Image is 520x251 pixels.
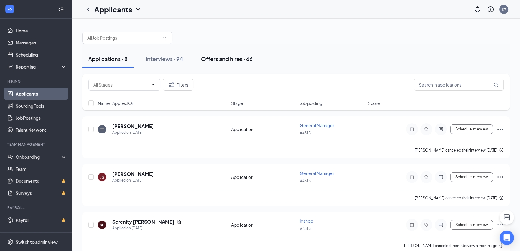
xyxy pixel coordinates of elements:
span: #4313 [300,226,311,231]
svg: UserCheck [7,154,13,160]
h5: Serenity [PERSON_NAME] [112,219,174,225]
div: Hiring [7,79,66,84]
div: Open Intercom Messenger [500,231,514,245]
div: Application [231,222,296,228]
span: #4313 [300,179,311,183]
a: Sourcing Tools [16,100,67,112]
a: PayrollCrown [16,214,67,226]
span: Stage [231,100,243,106]
svg: Notifications [474,6,481,13]
div: Applied on [DATE] [112,177,154,183]
svg: Note [408,127,416,132]
input: All Job Postings [87,35,160,41]
div: [PERSON_NAME] canceled their interview [DATE]. [415,195,504,201]
svg: Tag [423,175,430,179]
svg: Document [177,219,182,224]
svg: Ellipses [497,221,504,228]
div: [PERSON_NAME] canceled their interview [DATE]. [415,147,504,153]
div: Switch to admin view [16,239,58,245]
div: J# [502,7,506,12]
input: All Stages [93,81,148,88]
a: Messages [16,37,67,49]
svg: ChevronDown [150,82,155,87]
svg: ChatActive [503,214,510,221]
a: Applicants [16,88,67,100]
span: Name · Applied On [98,100,134,106]
div: Onboarding [16,154,62,160]
div: Applied on [DATE] [112,130,154,136]
div: Application [231,174,296,180]
div: Offers and hires · 66 [201,55,253,63]
button: Schedule Interview [450,124,493,134]
div: Applications · 8 [88,55,128,63]
a: Scheduling [16,49,67,61]
a: DocumentsCrown [16,175,67,187]
svg: Settings [7,239,13,245]
span: Inshop [300,218,313,224]
span: #4313 [300,131,311,135]
button: Filter Filters [163,79,193,91]
svg: Tag [423,127,430,132]
svg: Analysis [7,64,13,70]
h1: Applicants [94,4,132,14]
div: Applied on [DATE] [112,225,182,231]
div: JS [100,175,104,180]
div: Application [231,126,296,132]
input: Search in applications [414,79,504,91]
h5: [PERSON_NAME] [112,171,154,177]
button: ChatActive [500,210,514,225]
a: Home [16,25,67,37]
svg: ChevronDown [162,35,167,40]
a: SurveysCrown [16,187,67,199]
svg: Ellipses [497,173,504,181]
svg: ActiveChat [437,222,444,227]
button: Schedule Interview [450,220,493,230]
svg: ActiveChat [437,127,444,132]
svg: MagnifyingGlass [494,82,498,87]
div: Team Management [7,142,66,147]
div: TT [100,127,104,132]
svg: ChevronLeft [85,6,92,13]
div: SP [100,222,104,228]
svg: Collapse [58,6,64,12]
div: [PERSON_NAME] canceled their interview a month ago. [404,243,504,249]
svg: ChevronDown [135,6,142,13]
span: Score [368,100,380,106]
svg: Tag [423,222,430,227]
button: Schedule Interview [450,172,493,182]
svg: Ellipses [497,126,504,133]
svg: Note [408,222,416,227]
svg: WorkstreamLogo [7,6,13,12]
svg: Note [408,175,416,179]
div: Payroll [7,205,66,210]
svg: Info [499,243,504,248]
a: Talent Network [16,124,67,136]
svg: QuestionInfo [487,6,494,13]
svg: Info [499,148,504,152]
a: Team [16,163,67,175]
span: General Manager [300,170,334,176]
svg: Info [499,195,504,200]
a: Job Postings [16,112,67,124]
span: General Manager [300,123,334,128]
div: Reporting [16,64,67,70]
div: Interviews · 94 [146,55,183,63]
svg: Filter [168,81,175,88]
h5: [PERSON_NAME] [112,123,154,130]
svg: ActiveChat [437,175,444,179]
span: Job posting [300,100,322,106]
